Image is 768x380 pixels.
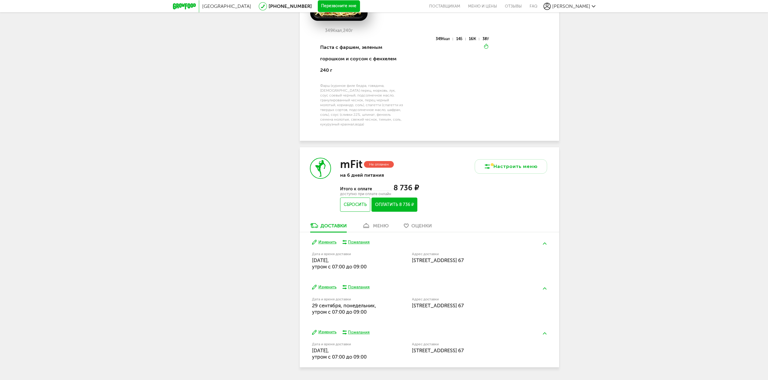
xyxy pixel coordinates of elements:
span: Итого к оплате [340,186,373,192]
img: arrow-up-green.5eb5f82.svg [543,287,547,290]
div: 14 [456,38,465,40]
a: Доставки [307,222,350,232]
h3: mFit [340,158,362,171]
span: г [351,28,353,33]
span: 8 736 ₽ [394,183,419,192]
span: [DATE], утром c 07:00 до 09:00 [312,347,367,360]
span: [GEOGRAPHIC_DATA] [202,3,251,9]
button: Изменить [312,239,336,245]
a: [PHONE_NUMBER] [269,3,312,9]
img: arrow-up-green.5eb5f82.svg [543,332,547,334]
a: меню [359,222,392,232]
div: Пожелания [348,239,370,245]
span: Ккал, [333,28,343,33]
label: Дата и время доставки [312,252,381,256]
div: 16 [469,38,479,40]
button: Изменить [312,284,336,290]
label: Дата и время доставки [312,343,381,346]
span: Ж [473,37,476,41]
div: 38 [483,38,489,40]
div: доступно при оплате онлайн [340,192,419,195]
span: 29 сентября, понедельник, утром c 07:00 до 09:00 [312,302,376,315]
span: Ккал [442,37,450,41]
div: Пожелания [348,330,370,335]
span: [STREET_ADDRESS] 67 [412,302,464,309]
div: 349 240 [310,28,368,33]
span: [STREET_ADDRESS] 67 [412,257,464,263]
label: Адрес доставки [412,298,524,301]
img: arrow-up-green.5eb5f82.svg [543,242,547,245]
button: Сбросить [340,198,370,212]
div: 349 [436,38,453,40]
button: Пожелания [343,284,370,290]
span: У [487,37,489,41]
button: Оплатить 8 736 ₽ [371,198,417,212]
span: [STREET_ADDRESS] 67 [412,347,464,353]
label: Дата и время доставки [312,298,381,301]
div: Фарш (куриное филе бедра, говядина, [DEMOGRAPHIC_DATA] перец, морковь, лук, соус соевый черный, п... [320,83,404,127]
label: Адрес доставки [412,343,524,346]
p: на 6 дней питания [340,172,419,178]
a: Оценки [401,222,435,232]
span: Б [460,37,462,41]
div: меню [373,223,389,229]
span: [DATE], утром c 07:00 до 09:00 [312,257,367,270]
button: Пожелания [343,330,370,335]
div: Не оплачен [364,161,394,168]
label: Адрес доставки [412,252,524,256]
button: Настроить меню [475,159,547,174]
button: Перезвоните мне [318,0,360,12]
button: Пожелания [343,239,370,245]
span: [PERSON_NAME] [552,3,590,9]
button: Изменить [312,329,336,335]
div: Доставки [320,223,347,229]
div: Пожелания [348,284,370,290]
div: Паста с фаршем, зеленым горошком и соусом с фенхелем 240 г [320,37,404,81]
span: Оценки [411,223,432,229]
